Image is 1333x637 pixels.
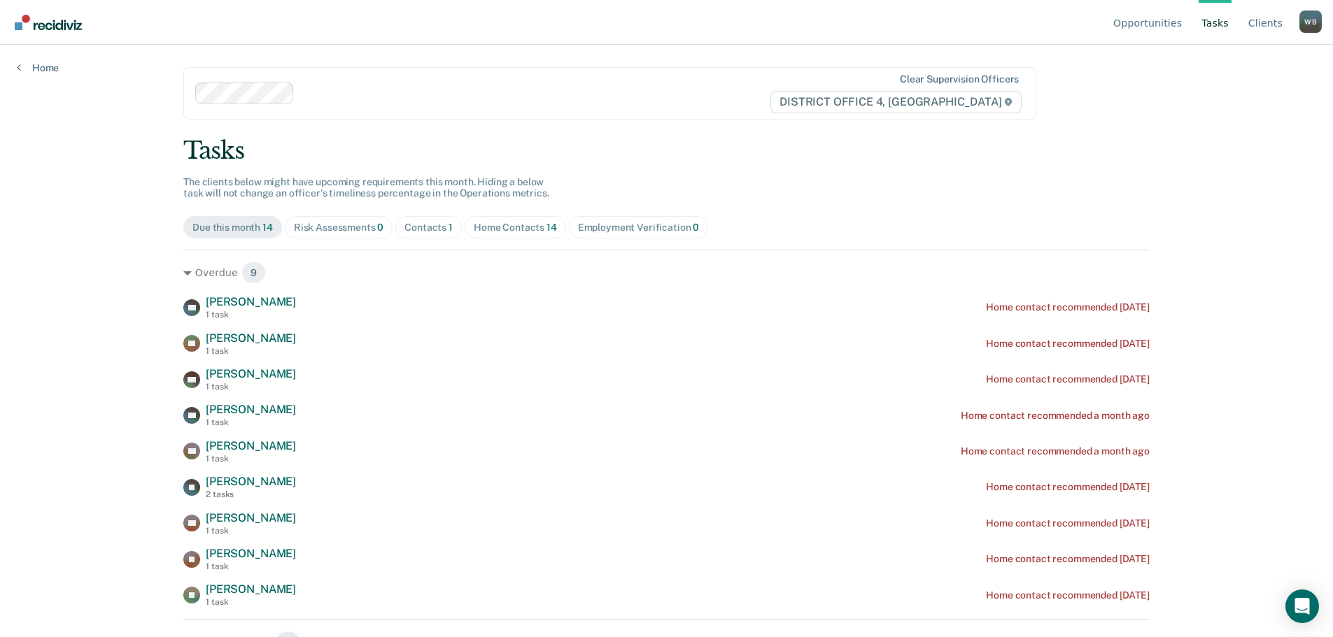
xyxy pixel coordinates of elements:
[206,295,296,308] span: [PERSON_NAME]
[1299,10,1322,33] button: Profile dropdown button
[206,346,296,356] div: 1 task
[206,597,296,607] div: 1 task
[241,262,266,284] span: 9
[770,91,1022,113] span: DISTRICT OFFICE 4, [GEOGRAPHIC_DATA]
[693,222,699,233] span: 0
[206,367,296,380] span: [PERSON_NAME]
[183,176,549,199] span: The clients below might have upcoming requirements this month. Hiding a below task will not chang...
[1285,589,1319,623] div: Open Intercom Messenger
[986,481,1150,493] div: Home contact recommended [DATE]
[206,454,296,464] div: 1 task
[961,445,1150,457] div: Home contact recommended a month ago
[206,382,296,392] div: 1 task
[404,222,453,234] div: Contacts
[206,526,296,536] div: 1 task
[206,547,296,560] span: [PERSON_NAME]
[474,222,557,234] div: Home Contacts
[986,553,1150,565] div: Home contact recommended [DATE]
[183,262,1150,284] div: Overdue 9
[206,310,296,320] div: 1 task
[17,62,59,74] a: Home
[449,222,453,233] span: 1
[986,301,1150,313] div: Home contact recommended [DATE]
[986,373,1150,385] div: Home contact recommended [DATE]
[192,222,273,234] div: Due this month
[986,589,1150,601] div: Home contact recommended [DATE]
[15,15,82,30] img: Recidiviz
[262,222,273,233] span: 14
[206,489,296,499] div: 2 tasks
[900,73,1019,85] div: Clear supervision officers
[206,439,296,452] span: [PERSON_NAME]
[961,410,1150,422] div: Home contact recommended a month ago
[206,511,296,524] span: [PERSON_NAME]
[183,136,1150,165] div: Tasks
[206,582,296,596] span: [PERSON_NAME]
[377,222,383,233] span: 0
[206,331,296,345] span: [PERSON_NAME]
[578,222,700,234] div: Employment Verification
[1299,10,1322,33] div: W B
[546,222,557,233] span: 14
[206,561,296,571] div: 1 task
[986,338,1150,350] div: Home contact recommended [DATE]
[986,517,1150,529] div: Home contact recommended [DATE]
[206,417,296,427] div: 1 task
[206,403,296,416] span: [PERSON_NAME]
[206,475,296,488] span: [PERSON_NAME]
[294,222,384,234] div: Risk Assessments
